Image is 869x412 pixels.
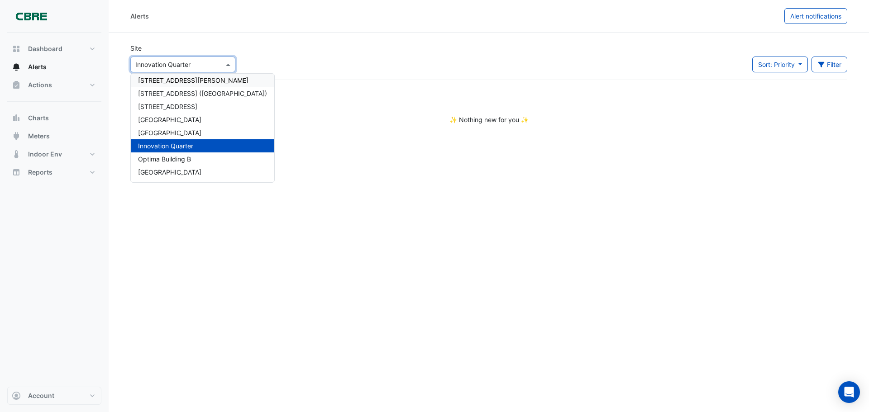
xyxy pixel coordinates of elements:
app-icon: Reports [12,168,21,177]
app-icon: Dashboard [12,44,21,53]
span: Innovation Quarter [138,142,193,150]
span: Dashboard [28,44,62,53]
span: Alert notifications [790,12,841,20]
app-icon: Alerts [12,62,21,71]
button: Charts [7,109,101,127]
div: ✨ Nothing new for you ✨ [130,115,847,124]
button: Alerts [7,58,101,76]
img: Company Logo [11,7,52,25]
div: Alerts [130,11,149,21]
span: Reports [28,168,53,177]
span: Actions [28,81,52,90]
app-icon: Actions [12,81,21,90]
span: [STREET_ADDRESS] [138,103,197,110]
ng-dropdown-panel: Options list [130,73,275,183]
span: Indoor Env [28,150,62,159]
label: Site [130,43,142,53]
span: [GEOGRAPHIC_DATA] [138,129,201,137]
span: [STREET_ADDRESS][PERSON_NAME] [138,76,248,84]
button: Indoor Env [7,145,101,163]
button: Actions [7,76,101,94]
button: Reports [7,163,101,181]
button: Alert notifications [784,8,847,24]
button: Dashboard [7,40,101,58]
app-icon: Meters [12,132,21,141]
span: Meters [28,132,50,141]
div: Open Intercom Messenger [838,381,860,403]
button: Meters [7,127,101,145]
span: Sort: Priority [758,61,795,68]
span: [STREET_ADDRESS] ([GEOGRAPHIC_DATA]) [138,90,267,97]
span: Charts [28,114,49,123]
button: Sort: Priority [752,57,808,72]
app-icon: Indoor Env [12,150,21,159]
span: [GEOGRAPHIC_DATA] [138,168,201,176]
button: Account [7,387,101,405]
button: Filter [812,57,848,72]
app-icon: Charts [12,114,21,123]
span: Optima Building B [138,155,191,163]
span: Alerts [28,62,47,71]
span: Account [28,391,54,400]
span: [GEOGRAPHIC_DATA] [138,116,201,123]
